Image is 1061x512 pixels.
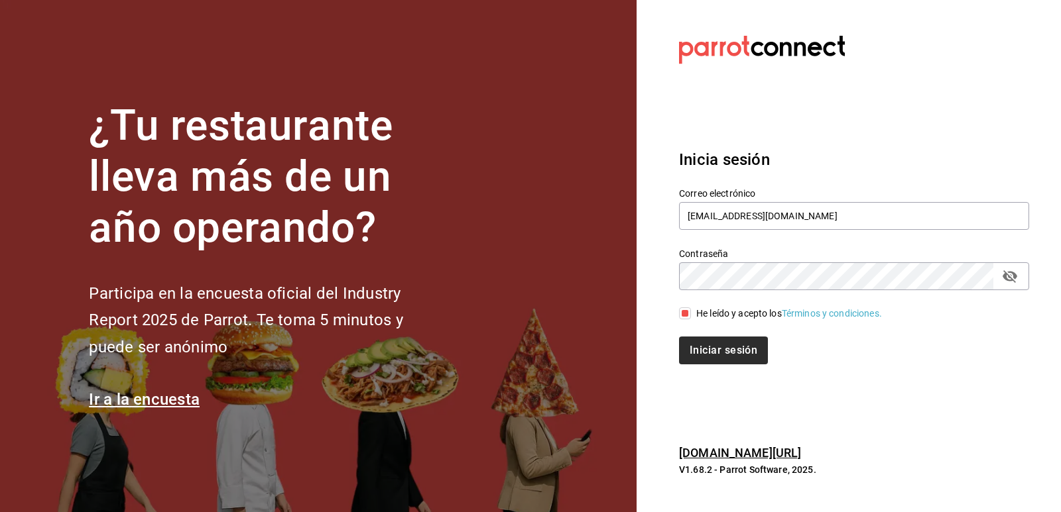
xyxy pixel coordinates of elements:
[679,148,1029,172] h3: Inicia sesión
[89,390,200,409] a: Ir a la encuesta
[679,202,1029,230] input: Ingresa tu correo electrónico
[679,189,1029,198] label: Correo electrónico
[999,265,1021,287] button: passwordField
[679,463,1029,476] p: V1.68.2 - Parrot Software, 2025.
[696,307,882,321] div: He leído y acepto los
[679,336,768,364] button: Iniciar sesión
[89,280,447,361] h2: Participa en la encuesta oficial del Industry Report 2025 de Parrot. Te toma 5 minutos y puede se...
[782,308,882,319] a: Términos y condiciones.
[679,446,801,460] a: [DOMAIN_NAME][URL]
[89,101,447,253] h1: ¿Tu restaurante lleva más de un año operando?
[679,249,1029,258] label: Contraseña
